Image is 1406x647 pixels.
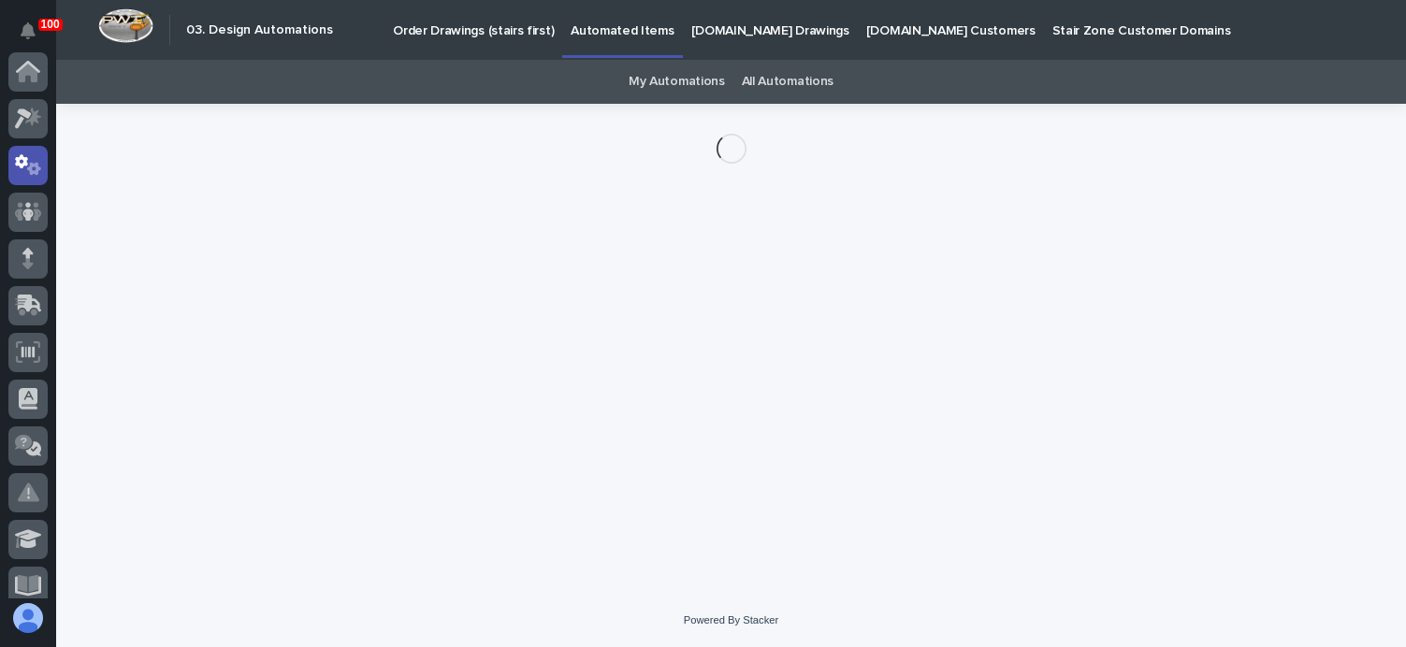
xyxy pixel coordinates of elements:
[186,22,333,38] h2: 03. Design Automations
[41,18,60,31] p: 100
[629,60,725,104] a: My Automations
[684,614,778,625] a: Powered By Stacker
[742,60,833,104] a: All Automations
[8,598,48,638] button: users-avatar
[8,11,48,50] button: Notifications
[23,22,48,52] div: Notifications100
[98,8,153,43] img: Workspace Logo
